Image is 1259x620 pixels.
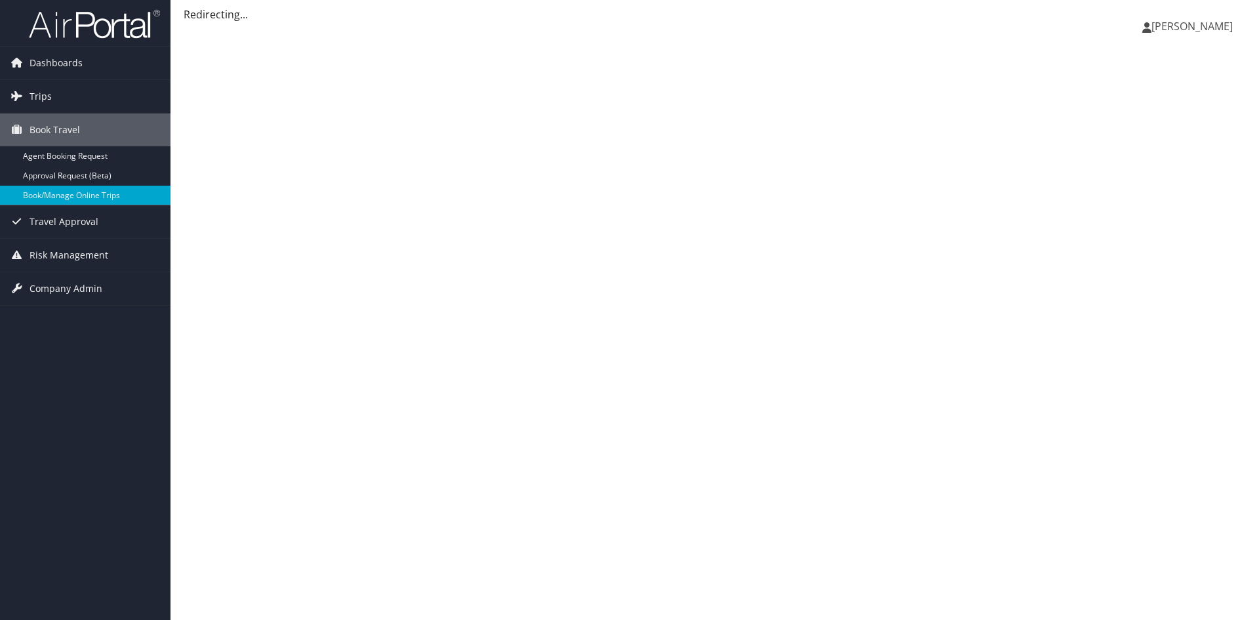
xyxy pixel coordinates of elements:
[184,7,1246,22] div: Redirecting...
[1151,19,1233,33] span: [PERSON_NAME]
[30,205,98,238] span: Travel Approval
[30,47,83,79] span: Dashboards
[30,239,108,272] span: Risk Management
[30,114,80,146] span: Book Travel
[30,272,102,305] span: Company Admin
[29,9,160,39] img: airportal-logo.png
[30,80,52,113] span: Trips
[1142,7,1246,46] a: [PERSON_NAME]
